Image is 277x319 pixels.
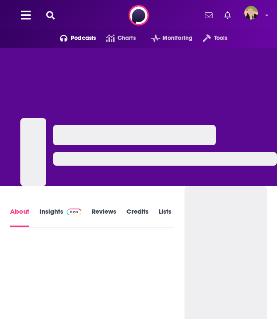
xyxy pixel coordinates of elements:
[244,6,263,25] a: Logged in as KatMcMahonn
[50,31,96,45] button: open menu
[10,208,29,227] a: About
[129,5,149,25] img: Podchaser - Follow, Share and Rate Podcasts
[96,31,135,45] a: Charts
[162,32,193,44] span: Monitoring
[214,32,228,44] span: Tools
[71,32,96,44] span: Podcasts
[141,31,193,45] button: open menu
[39,208,81,227] a: InsightsPodchaser Pro
[126,208,148,227] a: Credits
[244,6,258,20] img: User Profile
[193,31,227,45] button: open menu
[159,208,171,227] a: Lists
[67,209,81,215] img: Podchaser Pro
[244,6,258,20] span: Logged in as KatMcMahonn
[221,8,234,23] a: Show notifications dropdown
[92,208,116,227] a: Reviews
[118,32,136,44] span: Charts
[201,8,216,23] a: Show notifications dropdown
